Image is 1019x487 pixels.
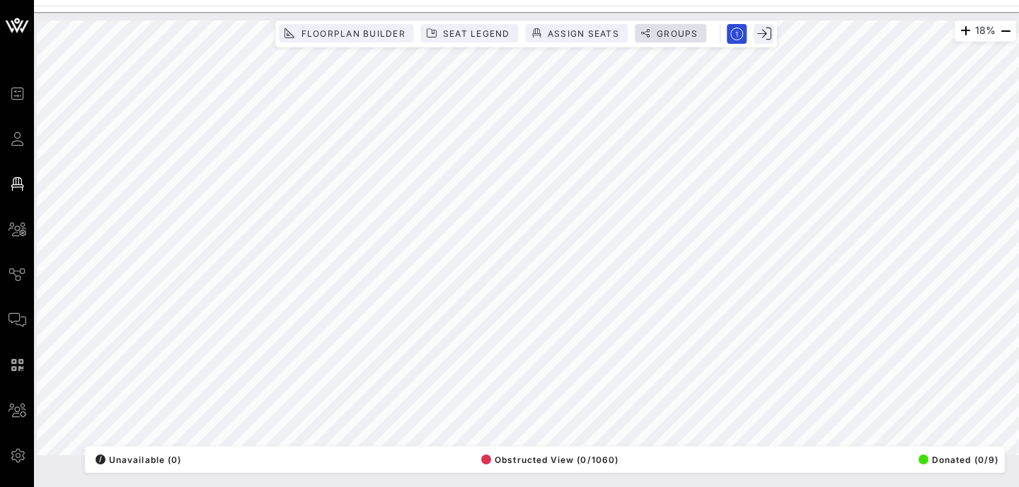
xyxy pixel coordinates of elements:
[96,454,105,464] div: /
[91,450,181,469] button: /Unavailable (0)
[547,28,619,39] span: Assign Seats
[477,450,618,469] button: Obstructed View (0/1060)
[300,28,405,39] span: Floorplan Builder
[635,24,707,42] button: Groups
[919,454,998,465] span: Donated (0/9)
[526,24,628,42] button: Assign Seats
[656,28,698,39] span: Groups
[442,28,510,39] span: Seat Legend
[955,20,1016,42] div: 18%
[279,24,413,42] button: Floorplan Builder
[96,454,181,465] span: Unavailable (0)
[481,454,618,465] span: Obstructed View (0/1060)
[914,450,998,469] button: Donated (0/9)
[421,24,519,42] button: Seat Legend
